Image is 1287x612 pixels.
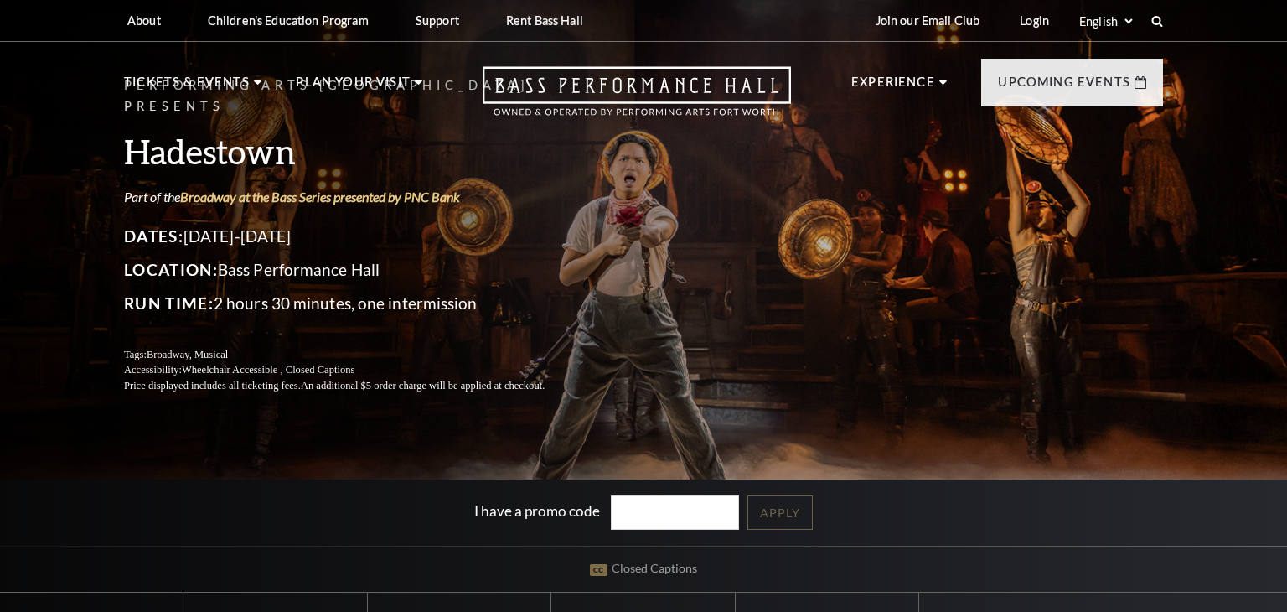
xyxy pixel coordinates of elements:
span: Wheelchair Accessible , Closed Captions [182,364,354,376]
span: Location: [124,260,218,279]
span: Run Time: [124,293,214,313]
label: I have a promo code [474,502,600,520]
p: Children's Education Program [208,13,369,28]
p: Accessibility: [124,362,585,378]
a: Broadway at the Bass Series presented by PNC Bank [180,189,460,205]
p: Tickets & Events [124,72,250,102]
p: Rent Bass Hall [506,13,583,28]
p: Upcoming Events [998,72,1130,102]
p: Tags: [124,347,585,363]
p: Support [416,13,459,28]
select: Select: [1076,13,1135,29]
p: 2 hours 30 minutes, one intermission [124,290,585,317]
h3: Hadestown [124,130,585,173]
span: An additional $5 order charge will be applied at checkout. [301,380,545,392]
p: [DATE]-[DATE] [124,223,585,250]
span: Broadway, Musical [147,349,228,360]
p: Price displayed includes all ticketing fees. [124,378,585,394]
p: About [127,13,161,28]
p: Part of the [124,188,585,206]
p: Bass Performance Hall [124,257,585,283]
p: Plan Your Visit [296,72,411,102]
span: Dates: [124,226,183,246]
p: Experience [851,72,935,102]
